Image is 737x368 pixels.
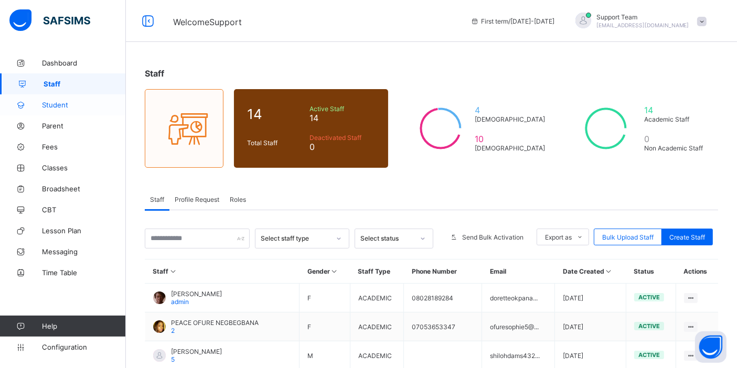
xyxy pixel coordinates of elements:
[350,259,404,284] th: Staff Type
[404,312,482,341] td: 07053653347
[310,105,376,113] span: Active Staff
[42,143,126,151] span: Fees
[555,259,626,284] th: Date Created
[404,284,482,312] td: 08028189284
[482,259,555,284] th: Email
[42,59,126,67] span: Dashboard
[644,144,705,152] span: Non Academic Staff
[171,348,222,355] span: [PERSON_NAME]
[638,322,660,330] span: active
[171,327,175,334] span: 2
[638,351,660,359] span: active
[644,134,705,144] span: 0
[555,312,626,341] td: [DATE]
[42,205,126,214] span: CBT
[300,284,350,312] td: F
[145,68,164,79] span: Staff
[44,80,126,88] span: Staff
[695,331,727,363] button: Open asap
[171,319,259,327] span: PEACE OFURE NEGBEGBANA
[475,115,545,123] span: [DEMOGRAPHIC_DATA]
[482,312,555,341] td: ofuresophie5@...
[360,235,414,243] div: Select status
[42,343,125,351] span: Configuration
[310,134,376,142] span: Deactivated Staff
[604,267,613,275] i: Sort in Ascending Order
[475,144,545,152] span: [DEMOGRAPHIC_DATA]
[175,196,219,203] span: Profile Request
[602,233,654,241] span: Bulk Upload Staff
[644,115,705,123] span: Academic Staff
[545,233,572,241] span: Export as
[173,17,242,27] span: Welcome Support
[475,134,545,144] span: 10
[169,267,178,275] i: Sort in Ascending Order
[244,136,307,149] div: Total Staff
[475,105,545,115] span: 4
[596,22,689,28] span: [EMAIL_ADDRESS][DOMAIN_NAME]
[626,259,676,284] th: Status
[42,247,126,256] span: Messaging
[171,298,189,306] span: admin
[145,259,300,284] th: Staff
[42,226,126,235] span: Lesson Plan
[676,259,718,284] th: Actions
[555,284,626,312] td: [DATE]
[42,185,126,193] span: Broadsheet
[471,17,554,25] span: session/term information
[9,9,90,31] img: safsims
[669,233,705,241] span: Create Staff
[310,113,376,123] span: 14
[171,290,222,298] span: [PERSON_NAME]
[300,259,350,284] th: Gender
[482,284,555,312] td: doretteokpana...
[350,312,404,341] td: ACADEMIC
[42,122,126,130] span: Parent
[230,196,246,203] span: Roles
[350,284,404,312] td: ACADEMIC
[42,164,126,172] span: Classes
[150,196,164,203] span: Staff
[42,322,125,330] span: Help
[42,268,126,277] span: Time Table
[261,235,330,243] div: Select staff type
[565,13,712,30] div: SupportTeam
[171,355,175,363] span: 5
[596,13,689,21] span: Support Team
[300,312,350,341] td: F
[42,101,126,109] span: Student
[462,233,524,241] span: Send Bulk Activation
[644,105,705,115] span: 14
[247,106,305,122] span: 14
[404,259,482,284] th: Phone Number
[310,142,376,152] span: 0
[330,267,339,275] i: Sort in Ascending Order
[638,294,660,301] span: active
